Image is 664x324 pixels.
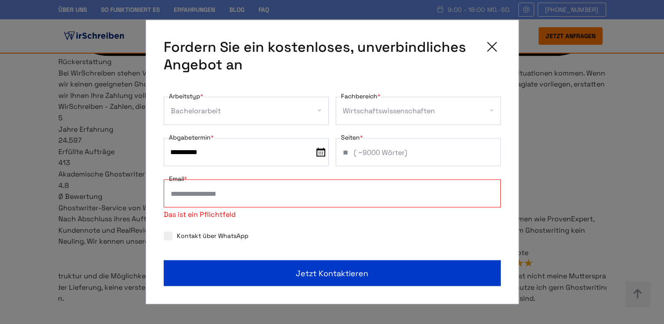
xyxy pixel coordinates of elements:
[316,148,325,157] img: date
[341,132,363,143] label: Seiten
[171,104,221,118] div: Bachelorarbeit
[169,173,187,184] label: Email
[169,132,214,143] label: Abgabetermin
[164,138,329,166] input: date
[164,232,248,240] label: Kontakt über WhatsApp
[169,91,203,101] label: Arbeitstyp
[296,267,368,279] span: Jetzt kontaktieren
[164,38,476,73] span: Fordern Sie ein kostenloses, unverbindliches Angebot an
[341,91,380,101] label: Fachbereich
[164,208,501,222] span: Das ist ein Pflichtfeld
[343,104,435,118] div: Wirtschaftswissenschaften
[164,260,501,286] button: Jetzt kontaktieren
